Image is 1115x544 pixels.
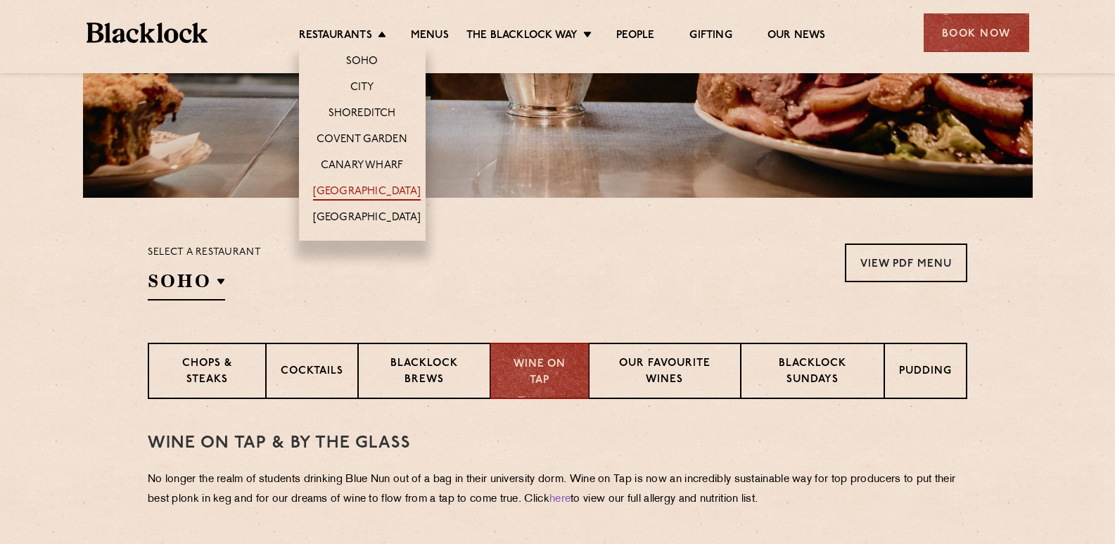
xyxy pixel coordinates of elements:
a: People [616,29,654,44]
a: Our News [767,29,826,44]
a: Soho [346,55,378,70]
p: Our favourite wines [604,356,725,389]
a: City [350,81,374,96]
a: Covent Garden [317,133,407,148]
a: here [549,494,571,505]
a: Gifting [689,29,732,44]
a: [GEOGRAPHIC_DATA] [313,211,421,227]
h3: WINE on tap & by the glass [148,434,967,453]
p: Select a restaurant [148,243,261,262]
div: Book Now [924,13,1029,52]
a: View PDF Menu [845,243,967,282]
a: Canary Wharf [321,159,403,175]
p: Pudding [899,364,952,381]
a: Restaurants [299,29,372,44]
a: Shoreditch [329,107,396,122]
p: No longer the realm of students drinking Blue Nun out of a bag in their university dorm. Wine on ... [148,470,967,510]
p: Blacklock Sundays [756,356,869,389]
p: Chops & Steaks [163,356,251,389]
p: Cocktails [281,364,343,381]
a: Menus [411,29,449,44]
a: [GEOGRAPHIC_DATA] [313,185,421,201]
h2: SOHO [148,269,225,301]
a: The Blacklock Way [466,29,578,44]
p: Blacklock Brews [373,356,476,389]
p: Wine on Tap [505,357,574,388]
img: BL_Textured_Logo-footer-cropped.svg [87,23,208,43]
